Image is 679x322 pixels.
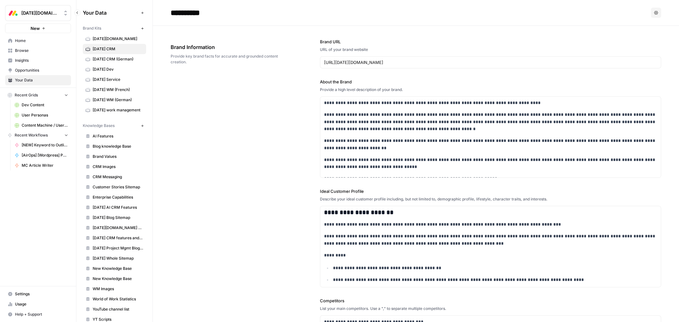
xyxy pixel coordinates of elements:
input: www.sundaysoccer.com [324,59,657,66]
span: Brand Values [93,154,143,159]
label: Competitors [320,297,661,304]
a: [DATE] WM (German) [83,95,146,105]
span: [DATE] work management [93,107,143,113]
a: [DATE] CRM (German) [83,54,146,64]
span: [NEW] Keyword to Outline [22,142,68,148]
span: Recent Grids [15,92,38,98]
span: Content Machine / User Persona Content [22,122,68,128]
a: Dev Content [12,100,71,110]
span: [DATE][DOMAIN_NAME] AI offering [93,225,143,231]
a: Browse [5,45,71,56]
a: New Knowledge Base [83,274,146,284]
a: CRM Messaging [83,172,146,182]
a: [DATE] Whole Sitemap [83,253,146,263]
a: [DATE] work management [83,105,146,115]
span: [DATE] Service [93,77,143,82]
span: [DATE] WM (French) [93,87,143,93]
a: MC Article Writer [12,160,71,171]
div: List your main competitors. Use a "," to separate multiple competitors. [320,306,661,311]
span: Home [15,38,68,44]
span: [AirOps] [Wordpress] Publish Cornerstone Post [22,152,68,158]
span: Your Data [15,77,68,83]
img: Monday.com Logo [7,7,19,19]
span: World of Work Statistics [93,296,143,302]
a: World of Work Statistics [83,294,146,304]
a: Brand Values [83,151,146,162]
a: Enterprise Capabilities [83,192,146,202]
a: [AirOps] [Wordpress] Publish Cornerstone Post [12,150,71,160]
span: Browse [15,48,68,53]
span: Knowledge Bases [83,123,115,129]
a: [DATE] Service [83,74,146,85]
label: Brand URL [320,38,661,45]
span: Blog knowledge Base [93,143,143,149]
span: CRM Images [93,164,143,170]
a: WM Images [83,284,146,294]
span: [DATE] Project Mgmt Blog Sitemap [93,245,143,251]
label: Ideal Customer Profile [320,188,661,194]
button: New [5,24,71,33]
span: Provide key brand facts for accurate and grounded content creation. [171,53,284,65]
span: Opportunities [15,67,68,73]
a: [NEW] Keyword to Outline [12,140,71,150]
span: New Knowledge Base [93,276,143,282]
span: Usage [15,301,68,307]
a: Customer Stories Sitemap [83,182,146,192]
span: Recent Workflows [15,132,48,138]
a: [DATE] AI CRM Features [83,202,146,213]
a: Opportunities [5,65,71,75]
button: Recent Workflows [5,130,71,140]
span: [DATE] Blog Sitemap [93,215,143,220]
span: Enterprise Capabilities [93,194,143,200]
span: [DATE] WM (German) [93,97,143,103]
div: URL of your brand website [320,47,661,52]
span: MC Article Writer [22,163,68,168]
a: Settings [5,289,71,299]
a: User Personas [12,110,71,120]
a: Your Data [5,75,71,85]
div: Provide a high level description of your brand. [320,87,661,93]
span: [DATE] Whole Sitemap [93,255,143,261]
span: Customer Stories Sitemap [93,184,143,190]
a: YouTube channel list [83,304,146,314]
span: [DATE] AI CRM Features [93,205,143,210]
div: Describe your ideal customer profile including, but not limited to, demographic profile, lifestyl... [320,196,661,202]
span: Your Data [83,9,138,17]
span: Brand Kits [83,25,101,31]
a: [DATE] CRM features and use cases [83,233,146,243]
span: [DATE][DOMAIN_NAME] [93,36,143,42]
a: [DATE] Blog Sitemap [83,213,146,223]
a: AI Features [83,131,146,141]
span: New Knowledge Base [93,266,143,271]
span: New [31,25,40,31]
a: Content Machine / User Persona Content [12,120,71,130]
span: [DATE] CRM [93,46,143,52]
a: [DATE] Dev [83,64,146,74]
span: WM Images [93,286,143,292]
span: Settings [15,291,68,297]
span: Help + Support [15,311,68,317]
a: Insights [5,55,71,66]
span: [DATE] CRM features and use cases [93,235,143,241]
a: CRM Images [83,162,146,172]
span: User Personas [22,112,68,118]
button: Recent Grids [5,90,71,100]
span: AI Features [93,133,143,139]
a: Home [5,36,71,46]
a: [DATE][DOMAIN_NAME] [83,34,146,44]
span: Brand Information [171,43,284,51]
a: [DATE][DOMAIN_NAME] AI offering [83,223,146,233]
span: Dev Content [22,102,68,108]
span: [DATE] CRM (German) [93,56,143,62]
span: YouTube channel list [93,306,143,312]
span: [DATE][DOMAIN_NAME] [21,10,60,16]
a: Blog knowledge Base [83,141,146,151]
button: Workspace: Monday.com [5,5,71,21]
span: Insights [15,58,68,63]
a: [DATE] WM (French) [83,85,146,95]
a: [DATE] CRM [83,44,146,54]
span: CRM Messaging [93,174,143,180]
a: Usage [5,299,71,309]
a: [DATE] Project Mgmt Blog Sitemap [83,243,146,253]
button: Help + Support [5,309,71,319]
